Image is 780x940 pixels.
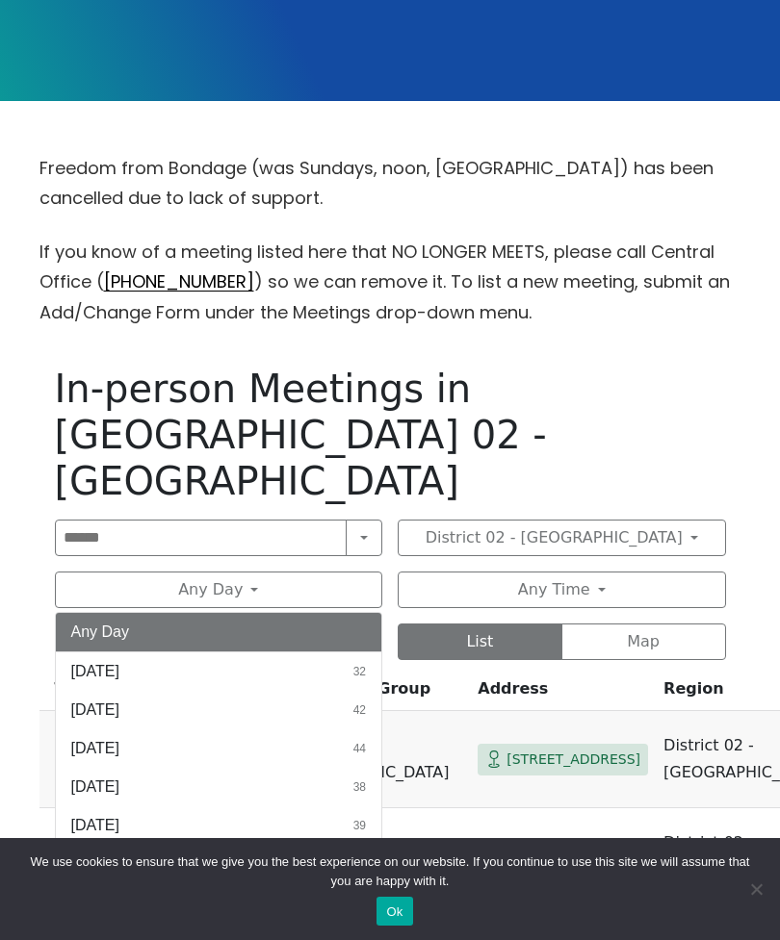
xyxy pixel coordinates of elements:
[507,748,640,772] span: [STREET_ADDRESS]
[71,775,119,799] span: [DATE]
[398,623,562,660] button: List
[346,520,382,556] button: Search
[55,366,726,504] h1: In-person Meetings in [GEOGRAPHIC_DATA] 02 - [GEOGRAPHIC_DATA]
[104,269,254,293] a: [PHONE_NUMBER]
[353,778,366,796] span: 38 results
[398,572,726,608] button: Any Time
[39,237,741,328] p: If you know of a meeting listed here that NO LONGER MEETS, please call Central Office ( ) so we c...
[71,660,119,683] span: [DATE]
[56,806,382,845] button: [DATE]39 results
[353,701,366,719] span: 42 results
[746,879,766,899] span: No
[56,652,382,691] button: [DATE]32 results
[398,520,726,556] button: District 02 - [GEOGRAPHIC_DATA]
[71,737,119,760] span: [DATE]
[39,675,137,711] th: Time
[353,817,366,834] span: 39 results
[39,153,741,214] p: Freedom from Bondage (was Sundays, noon, [GEOGRAPHIC_DATA]) has been cancelled due to lack of sup...
[377,897,412,926] button: Ok
[56,613,382,651] button: Any Day
[353,740,366,757] span: 44 results
[71,814,119,837] span: [DATE]
[353,663,366,680] span: 32 results
[470,675,656,711] th: Address
[56,691,382,729] button: [DATE]42 results
[71,699,119,722] span: [DATE]
[29,852,751,891] span: We use cookies to ensure that we give you the best experience on our website. If you continue to ...
[55,612,383,923] div: Any Day
[56,729,382,768] button: [DATE]44 results
[55,572,383,608] button: Any Day
[55,520,348,556] input: Search
[56,768,382,806] button: [DATE]38 results
[561,623,726,660] button: Map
